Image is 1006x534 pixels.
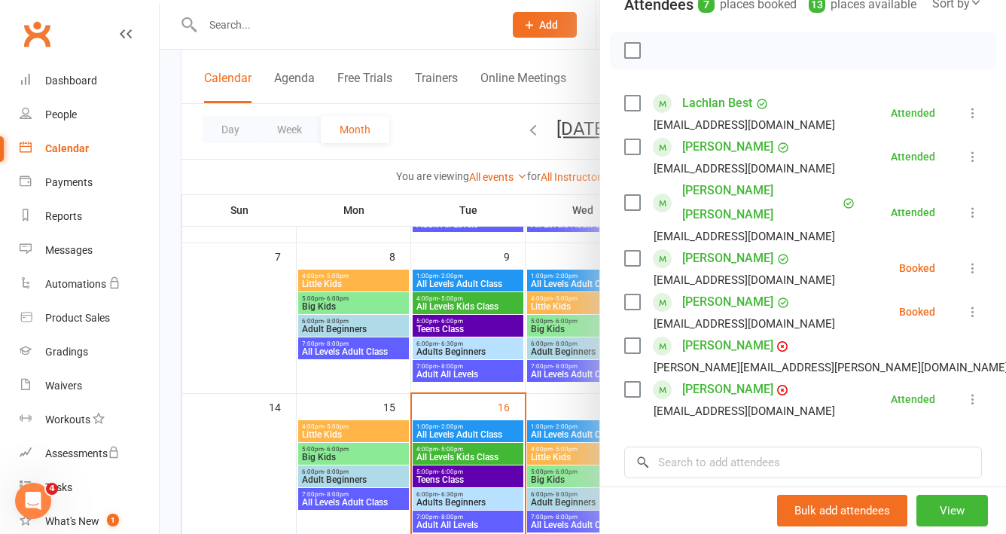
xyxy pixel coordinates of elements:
a: Product Sales [20,301,159,335]
iframe: Intercom live chat [15,483,51,519]
a: Dashboard [20,64,159,98]
div: What's New [45,515,99,527]
span: 1 [107,514,119,526]
a: Messages [20,233,159,267]
div: Messages [45,244,93,256]
div: Tasks [45,481,72,493]
input: Search to add attendees [624,447,982,478]
div: Calendar [45,142,89,154]
a: [PERSON_NAME] [682,246,773,270]
a: [PERSON_NAME] [682,334,773,358]
a: Lachlan Best [682,91,752,115]
div: Workouts [45,413,90,426]
a: Gradings [20,335,159,369]
div: Reports [45,210,82,222]
a: [PERSON_NAME] [682,377,773,401]
div: [EMAIL_ADDRESS][DOMAIN_NAME] [654,270,835,290]
div: [EMAIL_ADDRESS][DOMAIN_NAME] [654,159,835,179]
a: People [20,98,159,132]
a: Assessments [20,437,159,471]
span: 4 [46,483,58,495]
a: Clubworx [18,15,56,53]
a: [PERSON_NAME] [682,290,773,314]
a: [PERSON_NAME] [682,135,773,159]
a: Tasks [20,471,159,505]
div: Attended [891,394,935,404]
button: Bulk add attendees [777,495,907,526]
div: Gradings [45,346,88,358]
div: Product Sales [45,312,110,324]
div: Attended [891,108,935,118]
div: Automations [45,278,106,290]
div: Attended [891,207,935,218]
button: View [916,495,988,526]
div: Payments [45,176,93,188]
a: Workouts [20,403,159,437]
div: Assessments [45,447,120,459]
div: [EMAIL_ADDRESS][DOMAIN_NAME] [654,401,835,421]
div: Waivers [45,380,82,392]
div: [EMAIL_ADDRESS][DOMAIN_NAME] [654,227,835,246]
a: [PERSON_NAME] [PERSON_NAME] [682,179,839,227]
a: Waivers [20,369,159,403]
div: Dashboard [45,75,97,87]
div: Booked [899,307,935,317]
div: People [45,108,77,121]
a: Automations [20,267,159,301]
a: Payments [20,166,159,200]
div: [EMAIL_ADDRESS][DOMAIN_NAME] [654,115,835,135]
a: Calendar [20,132,159,166]
div: Attended [891,151,935,162]
div: Booked [899,263,935,273]
div: [EMAIL_ADDRESS][DOMAIN_NAME] [654,314,835,334]
a: Reports [20,200,159,233]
